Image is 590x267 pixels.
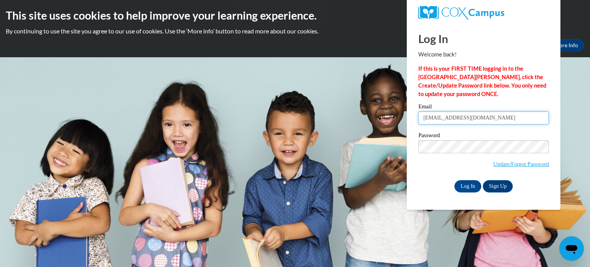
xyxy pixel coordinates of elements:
[418,31,549,46] h1: Log In
[418,65,546,97] strong: If this is your FIRST TIME logging in to the [GEOGRAPHIC_DATA][PERSON_NAME], click the Create/Upd...
[548,39,584,51] a: More Info
[559,236,584,261] iframe: Button to launch messaging window
[454,180,481,192] input: Log In
[6,27,584,35] p: By continuing to use the site you agree to our use of cookies. Use the ‘More info’ button to read...
[418,6,504,20] img: COX Campus
[6,8,584,23] h2: This site uses cookies to help improve your learning experience.
[493,161,549,167] a: Update/Forgot Password
[418,50,549,59] p: Welcome back!
[418,6,549,20] a: COX Campus
[483,180,513,192] a: Sign Up
[418,104,549,111] label: Email
[418,133,549,140] label: Password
